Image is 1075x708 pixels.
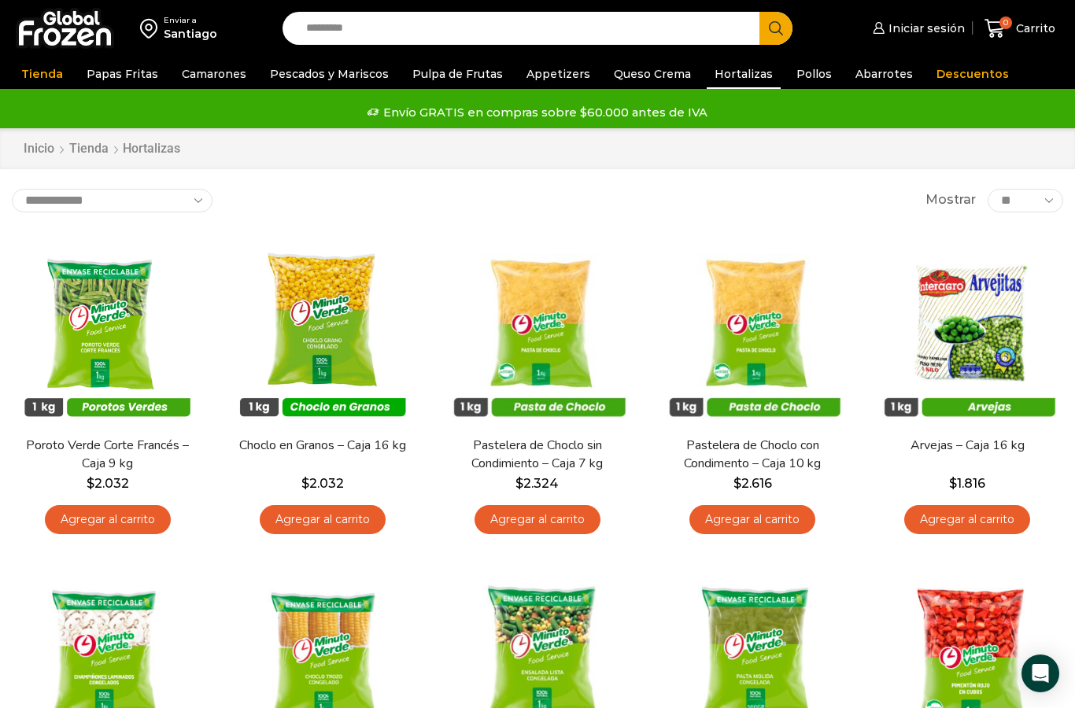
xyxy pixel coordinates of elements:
img: address-field-icon.svg [140,15,164,42]
a: Agregar al carrito: “Poroto Verde Corte Francés - Caja 9 kg” [45,505,171,534]
div: Open Intercom Messenger [1021,655,1059,692]
a: Choclo en Granos – Caja 16 kg [236,437,408,455]
a: 0 Carrito [981,10,1059,47]
bdi: 2.616 [733,476,772,491]
a: Tienda [68,140,109,158]
span: 0 [999,17,1012,29]
nav: Breadcrumb [23,140,180,158]
span: Iniciar sesión [885,20,965,36]
bdi: 1.816 [949,476,985,491]
div: Santiago [164,26,217,42]
div: Enviar a [164,15,217,26]
a: Agregar al carrito: “Arvejas - Caja 16 kg” [904,505,1030,534]
span: $ [301,476,309,491]
a: Inicio [23,140,55,158]
a: Queso Crema [606,59,699,89]
a: Pulpa de Frutas [405,59,511,89]
a: Tienda [13,59,71,89]
a: Appetizers [519,59,598,89]
a: Hortalizas [707,59,781,89]
span: $ [87,476,94,491]
select: Pedido de la tienda [12,189,212,212]
bdi: 2.032 [301,476,344,491]
span: $ [733,476,741,491]
span: Mostrar [925,191,976,209]
span: Carrito [1012,20,1055,36]
a: Pollos [789,59,840,89]
a: Descuentos [929,59,1017,89]
a: Arvejas – Caja 16 kg [881,437,1054,455]
a: Poroto Verde Corte Francés – Caja 9 kg [21,437,194,473]
a: Agregar al carrito: “Pastelera de Choclo sin Condimiento - Caja 7 kg” [475,505,600,534]
a: Pastelera de Choclo con Condimento – Caja 10 kg [667,437,839,473]
bdi: 2.032 [87,476,129,491]
a: Pescados y Mariscos [262,59,397,89]
a: Agregar al carrito: “Pastelera de Choclo con Condimento - Caja 10 kg” [689,505,815,534]
a: Agregar al carrito: “Choclo en Granos - Caja 16 kg” [260,505,386,534]
span: $ [949,476,957,491]
a: Abarrotes [848,59,921,89]
bdi: 2.324 [515,476,559,491]
span: $ [515,476,523,491]
a: Pastelera de Choclo sin Condimiento – Caja 7 kg [452,437,624,473]
a: Iniciar sesión [869,13,965,44]
button: Search button [759,12,792,45]
a: Camarones [174,59,254,89]
h1: Hortalizas [123,141,180,156]
a: Papas Fritas [79,59,166,89]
